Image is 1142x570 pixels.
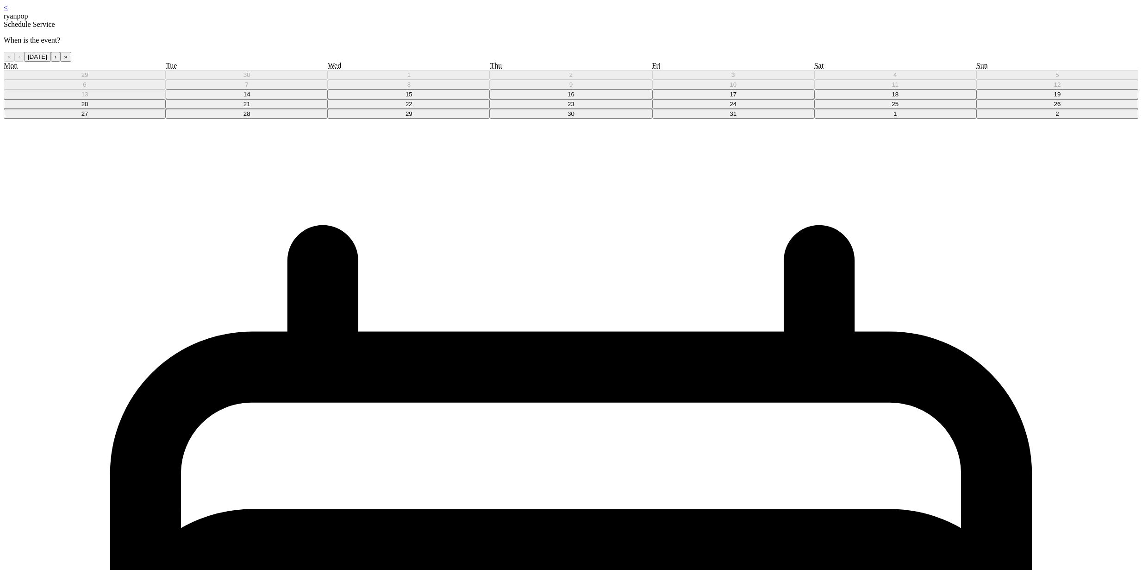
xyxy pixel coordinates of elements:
button: November 1, 2025 [814,109,976,119]
button: October 22, 2025 [328,99,490,109]
button: October 9, 2025 [490,80,652,89]
button: October 24, 2025 [652,99,814,109]
button: October 8, 2025 [328,80,490,89]
abbr: Tuesday [166,62,177,70]
button: September 30, 2025 [166,70,328,80]
div: ryanpop [4,12,1138,20]
abbr: Thursday [490,62,502,70]
button: October 31, 2025 [652,109,814,119]
button: ‹ [14,52,24,62]
abbr: October 26, 2025 [1054,101,1061,108]
abbr: November 1, 2025 [893,110,897,117]
abbr: October 4, 2025 [893,71,897,78]
button: September 29, 2025 [4,70,166,80]
button: « [4,52,14,62]
button: October 12, 2025 [976,80,1138,89]
abbr: October 31, 2025 [730,110,736,117]
abbr: October 9, 2025 [569,81,573,88]
abbr: Sunday [976,62,988,70]
button: October 5, 2025 [976,70,1138,80]
abbr: October 28, 2025 [243,110,250,117]
abbr: Wednesday [328,62,341,70]
abbr: October 17, 2025 [730,91,736,98]
abbr: October 27, 2025 [81,110,88,117]
abbr: October 7, 2025 [245,81,249,88]
abbr: October 25, 2025 [892,101,899,108]
abbr: November 2, 2025 [1055,110,1059,117]
abbr: October 23, 2025 [568,101,574,108]
button: October 23, 2025 [490,99,652,109]
button: October 29, 2025 [328,109,490,119]
abbr: October 6, 2025 [83,81,86,88]
abbr: October 2, 2025 [569,71,573,78]
button: October 6, 2025 [4,80,166,89]
span: [DATE] [28,53,47,60]
button: November 2, 2025 [976,109,1138,119]
button: October 16, 2025 [490,89,652,99]
abbr: September 30, 2025 [243,71,250,78]
abbr: October 29, 2025 [406,110,412,117]
abbr: October 15, 2025 [406,91,412,98]
abbr: October 1, 2025 [407,71,411,78]
button: October 19, 2025 [976,89,1138,99]
button: October 10, 2025 [652,80,814,89]
abbr: October 18, 2025 [892,91,899,98]
button: » [60,52,71,62]
abbr: October 22, 2025 [406,101,412,108]
abbr: Monday [4,62,18,70]
button: › [51,52,60,62]
button: October 20, 2025 [4,99,166,109]
abbr: October 13, 2025 [81,91,88,98]
button: October 7, 2025 [166,80,328,89]
button: October 13, 2025 [4,89,166,99]
abbr: Friday [652,62,661,70]
button: [DATE] [24,52,51,62]
button: October 11, 2025 [814,80,976,89]
abbr: October 30, 2025 [568,110,574,117]
button: October 30, 2025 [490,109,652,119]
button: October 26, 2025 [976,99,1138,109]
p: When is the event? [4,36,1138,44]
abbr: October 19, 2025 [1054,91,1061,98]
button: October 17, 2025 [652,89,814,99]
abbr: October 5, 2025 [1055,71,1059,78]
button: October 18, 2025 [814,89,976,99]
button: October 14, 2025 [166,89,328,99]
abbr: October 14, 2025 [243,91,250,98]
button: October 27, 2025 [4,109,166,119]
abbr: October 3, 2025 [731,71,735,78]
abbr: October 12, 2025 [1054,81,1061,88]
button: October 3, 2025 [652,70,814,80]
div: Schedule Service [4,20,1138,29]
button: October 1, 2025 [328,70,490,80]
abbr: September 29, 2025 [81,71,88,78]
abbr: October 10, 2025 [730,81,736,88]
abbr: Saturday [814,62,824,70]
button: October 28, 2025 [166,109,328,119]
button: October 4, 2025 [814,70,976,80]
button: October 2, 2025 [490,70,652,80]
button: October 25, 2025 [814,99,976,109]
abbr: October 20, 2025 [81,101,88,108]
abbr: October 8, 2025 [407,81,411,88]
button: October 21, 2025 [166,99,328,109]
abbr: October 24, 2025 [730,101,736,108]
abbr: October 16, 2025 [568,91,574,98]
a: < [4,4,8,12]
button: October 15, 2025 [328,89,490,99]
abbr: October 11, 2025 [892,81,899,88]
abbr: October 21, 2025 [243,101,250,108]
